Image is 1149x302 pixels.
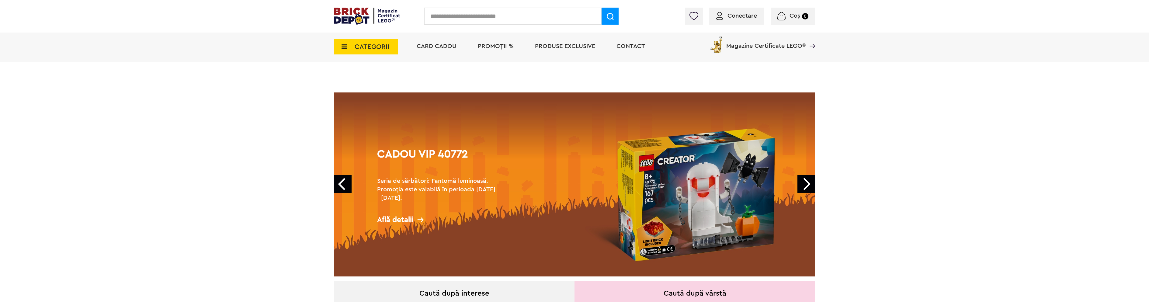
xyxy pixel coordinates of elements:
[616,43,645,49] a: Contact
[726,35,806,49] span: Magazine Certificate LEGO®
[377,149,499,171] h1: Cadou VIP 40772
[790,13,800,19] span: Coș
[716,13,757,19] a: Conectare
[377,177,499,202] h2: Seria de sărbători: Fantomă luminoasă. Promoția este valabilă în perioada [DATE] - [DATE].
[478,43,514,49] a: PROMOȚII %
[535,43,595,49] a: Produse exclusive
[797,175,815,193] a: Next
[727,13,757,19] span: Conectare
[355,43,389,50] span: CATEGORII
[417,43,456,49] a: Card Cadou
[806,35,815,41] a: Magazine Certificate LEGO®
[334,92,815,276] a: Cadou VIP 40772Seria de sărbători: Fantomă luminoasă. Promoția este valabilă în perioada [DATE] -...
[802,13,808,19] small: 0
[377,216,499,224] div: Află detalii
[334,175,352,193] a: Prev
